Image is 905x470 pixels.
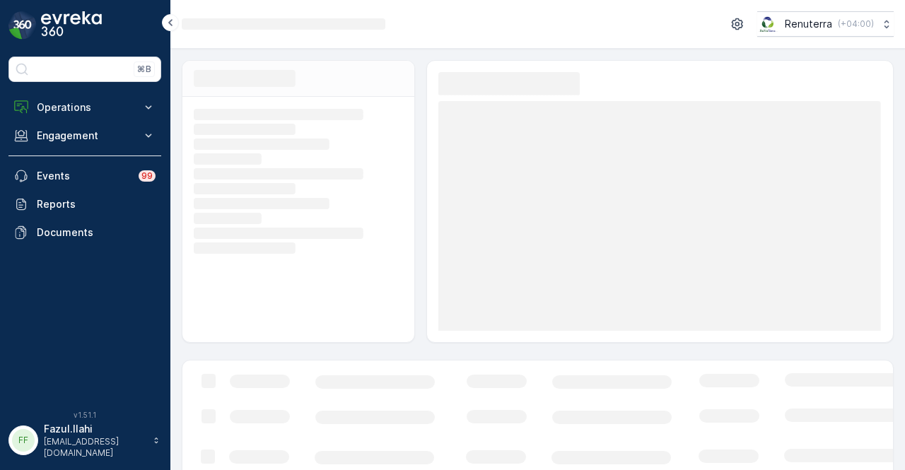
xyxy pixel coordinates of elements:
p: 99 [141,170,153,182]
img: logo_dark-DEwI_e13.png [41,11,102,40]
a: Reports [8,190,161,218]
p: Events [37,169,130,183]
p: Operations [37,100,133,114]
a: Events99 [8,162,161,190]
a: Documents [8,218,161,247]
p: ( +04:00 ) [838,18,874,30]
img: Screenshot_2024-07-26_at_13.33.01.png [757,16,779,32]
p: Fazul.Ilahi [44,422,146,436]
p: Documents [37,225,156,240]
button: FFFazul.Ilahi[EMAIL_ADDRESS][DOMAIN_NAME] [8,422,161,459]
p: Reports [37,197,156,211]
p: Renuterra [785,17,832,31]
button: Renuterra(+04:00) [757,11,894,37]
p: Engagement [37,129,133,143]
img: logo [8,11,37,40]
span: v 1.51.1 [8,411,161,419]
button: Operations [8,93,161,122]
button: Engagement [8,122,161,150]
p: [EMAIL_ADDRESS][DOMAIN_NAME] [44,436,146,459]
div: FF [12,429,35,452]
p: ⌘B [137,64,151,75]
